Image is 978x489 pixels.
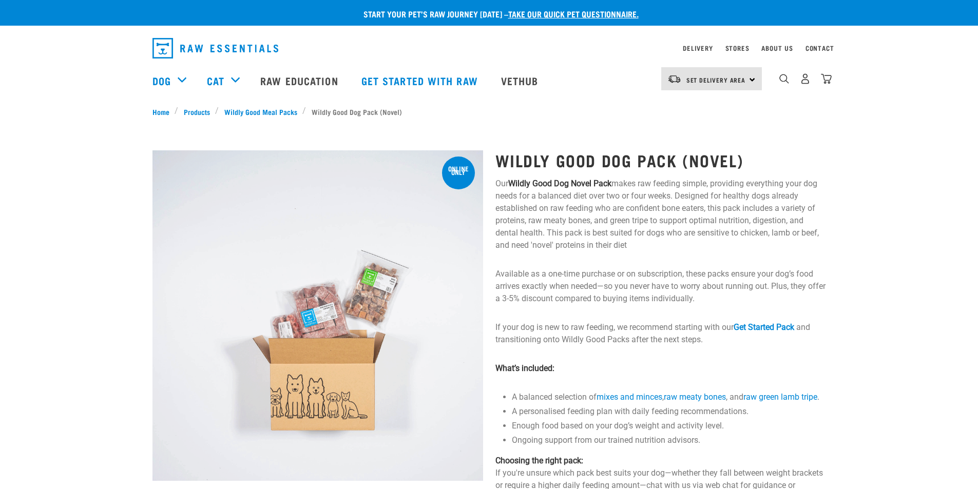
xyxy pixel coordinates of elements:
a: mixes and minces [597,392,662,402]
a: Get started with Raw [351,60,491,101]
a: About Us [761,46,793,50]
a: Raw Education [250,60,351,101]
a: Wildly Good Meal Packs [219,106,302,117]
img: home-icon@2x.png [821,73,832,84]
a: Stores [725,46,750,50]
nav: dropdown navigation [144,34,834,63]
p: Available as a one-time purchase or on subscription, these packs ensure your dog’s food arrives e... [495,268,826,305]
img: Dog Novel 0 2sec [152,150,483,481]
img: van-moving.png [667,74,681,84]
a: raw meaty bones [664,392,726,402]
strong: Wildly Good Dog Novel Pack [508,179,611,188]
a: Get Started Pack [734,322,794,332]
a: Vethub [491,60,551,101]
li: A personalised feeding plan with daily feeding recommendations. [512,405,826,418]
a: take our quick pet questionnaire. [508,11,639,16]
h1: Wildly Good Dog Pack (Novel) [495,151,826,169]
a: Delivery [683,46,713,50]
li: Enough food based on your dog’s weight and activity level. [512,420,826,432]
nav: breadcrumbs [152,106,826,117]
p: Our makes raw feeding simple, providing everything your dog needs for a balanced diet over two or... [495,178,826,251]
a: raw green lamb tripe [743,392,817,402]
strong: Choosing the right pack: [495,456,583,465]
a: Dog [152,73,171,88]
li: Ongoing support from our trained nutrition advisors. [512,434,826,446]
a: Products [178,106,215,117]
img: Raw Essentials Logo [152,38,278,58]
li: A balanced selection of , , and . [512,391,826,403]
strong: What’s included: [495,363,554,373]
img: user.png [800,73,811,84]
p: If your dog is new to raw feeding, we recommend starting with our and transitioning onto Wildly G... [495,321,826,346]
img: home-icon-1@2x.png [779,74,789,84]
span: Set Delivery Area [686,78,746,82]
a: Contact [806,46,834,50]
a: Cat [207,73,224,88]
a: Home [152,106,175,117]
